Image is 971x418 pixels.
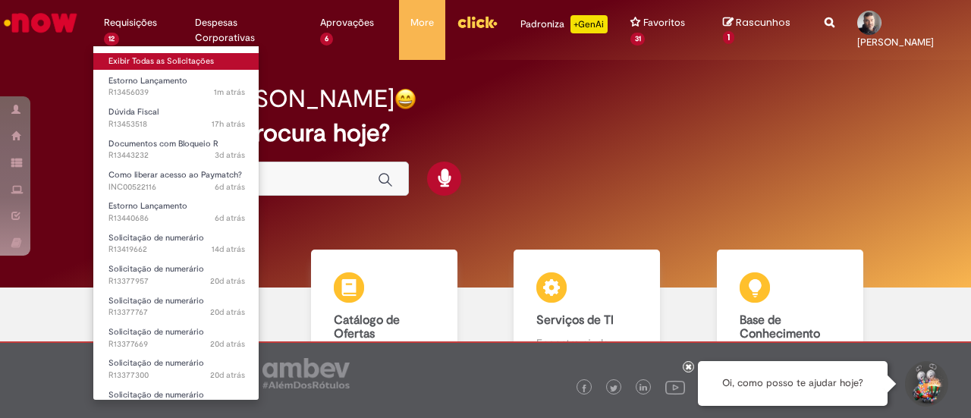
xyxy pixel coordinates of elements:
span: Solicitação de numerário [108,326,204,338]
a: Serviços de TI Encontre ajuda [485,250,689,381]
span: R13377669 [108,338,245,350]
span: R13456039 [108,86,245,99]
span: Solicitação de numerário [108,389,204,401]
img: click_logo_yellow_360x200.png [457,11,498,33]
span: R13377767 [108,306,245,319]
h2: O que você procura hoje? [104,120,866,146]
a: Aberto R13377300 : Solicitação de numerário [93,355,260,383]
span: R13443232 [108,149,245,162]
a: Exibir Todas as Solicitações [93,53,260,70]
a: Aberto R13440686 : Estorno Lançamento [93,198,260,226]
a: Rascunhos [723,16,802,44]
time: 22/08/2025 16:07:25 [215,212,245,224]
time: 08/08/2025 09:44:39 [210,275,245,287]
img: happy-face.png [394,88,416,110]
span: Como liberar acesso ao Paymatch? [108,169,242,181]
span: Aprovações [320,15,374,30]
a: Aberto R13377957 : Solicitação de numerário [93,261,260,289]
time: 22/08/2025 17:12:27 [215,181,245,193]
img: logo_footer_twitter.png [610,385,617,392]
span: 20d atrás [210,306,245,318]
p: Encontre ajuda [536,335,637,350]
span: R13440686 [108,212,245,225]
a: Aberto R13377669 : Solicitação de numerário [93,324,260,352]
img: logo_footer_youtube.png [665,377,685,397]
time: 28/08/2025 09:10:21 [214,86,245,98]
span: R13377300 [108,369,245,382]
ul: Requisições [93,46,260,401]
time: 08/08/2025 09:16:04 [210,369,245,381]
span: R13377957 [108,275,245,288]
span: Solicitação de numerário [108,263,204,275]
span: Rascunhos [736,15,790,30]
time: 27/08/2025 16:20:11 [212,118,245,130]
b: Catálogo de Ofertas [334,313,400,341]
a: Aberto R13377052 : Solicitação de numerário [93,387,260,415]
span: Documentos com Bloqueio R [108,138,218,149]
time: 15/08/2025 08:49:07 [212,244,245,255]
span: [PERSON_NAME] [857,36,934,49]
a: Base de Conhecimento Consulte e aprenda [689,250,892,381]
span: 20d atrás [210,369,245,381]
span: Favoritos [643,15,685,30]
a: Aberto R13419662 : Solicitação de numerário [93,230,260,258]
button: Iniciar Conversa de Suporte [903,361,948,407]
img: logo_footer_ambev_rotulo_gray.png [262,358,350,388]
span: Solicitação de numerário [108,295,204,306]
div: Padroniza [520,15,608,33]
a: Aberto INC00522116 : Como liberar acesso ao Paymatch? [93,167,260,195]
span: Solicitação de numerário [108,357,204,369]
a: Aberto R13377767 : Solicitação de numerário [93,293,260,321]
span: 3d atrás [215,149,245,161]
span: 6d atrás [215,181,245,193]
span: Estorno Lançamento [108,75,187,86]
span: 20d atrás [210,275,245,287]
span: R13419662 [108,244,245,256]
time: 25/08/2025 10:01:49 [215,149,245,161]
span: 6 [320,33,333,46]
a: Catálogo de Ofertas Abra uma solicitação [283,250,486,381]
b: Serviços de TI [536,313,614,328]
span: 31 [630,33,646,46]
span: Dúvida Fiscal [108,106,159,118]
span: R13453518 [108,118,245,130]
img: ServiceNow [2,8,80,38]
a: Aberto R13456039 : Estorno Lançamento [93,73,260,101]
a: Aberto R13453518 : Dúvida Fiscal [93,104,260,132]
span: More [410,15,434,30]
span: 17h atrás [212,118,245,130]
time: 08/08/2025 09:32:28 [210,338,245,350]
time: 08/08/2025 09:36:28 [210,306,245,318]
span: Estorno Lançamento [108,200,187,212]
img: logo_footer_linkedin.png [639,384,647,393]
span: 20d atrás [210,338,245,350]
span: Despesas Corporativas [195,15,297,46]
a: Tirar dúvidas Tirar dúvidas com Lupi Assist e Gen Ai [80,250,283,381]
span: 1m atrás [214,86,245,98]
span: 1 [723,31,734,45]
span: INC00522116 [108,181,245,193]
b: Base de Conhecimento [740,313,820,341]
span: Requisições [104,15,157,30]
p: +GenAi [570,15,608,33]
span: 14d atrás [212,244,245,255]
span: 6d atrás [215,212,245,224]
img: logo_footer_facebook.png [580,385,588,392]
span: Solicitação de numerário [108,232,204,244]
span: 12 [104,33,119,46]
a: Aberto R13443232 : Documentos com Bloqueio R [93,136,260,164]
div: Oi, como posso te ajudar hoje? [698,361,888,406]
